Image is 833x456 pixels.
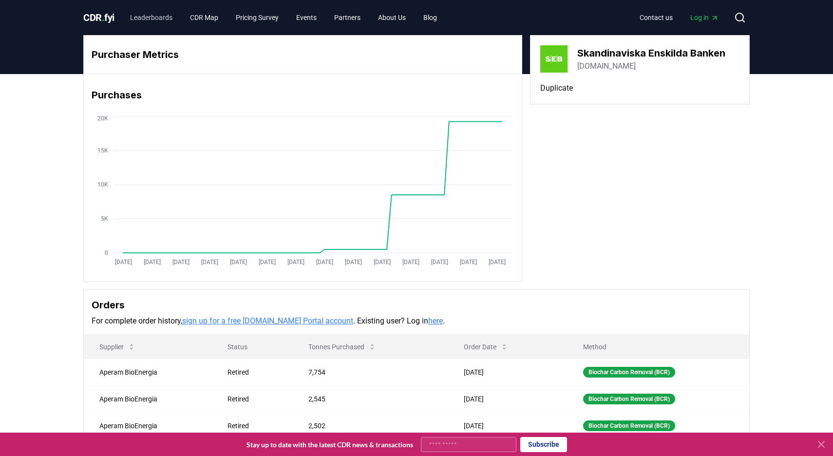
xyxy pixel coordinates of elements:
[84,385,212,412] td: Aperam BioEnergia
[182,9,226,26] a: CDR Map
[102,12,105,23] span: .
[101,215,108,222] tspan: 5K
[97,181,108,188] tspan: 10K
[448,412,567,439] td: [DATE]
[182,316,353,325] a: sign up for a free [DOMAIN_NAME] Portal account
[122,9,180,26] a: Leaderboards
[122,9,445,26] nav: Main
[316,259,333,266] tspan: [DATE]
[448,385,567,412] td: [DATE]
[301,337,384,357] button: Tonnes Purchased
[144,259,161,266] tspan: [DATE]
[92,315,741,327] p: For complete order history, . Existing user? Log in .
[92,337,143,357] button: Supplier
[92,47,514,62] h3: Purchaser Metrics
[431,259,448,266] tspan: [DATE]
[577,60,636,72] a: [DOMAIN_NAME]
[456,337,516,357] button: Order Date
[293,359,449,385] td: 7,754
[288,9,324,26] a: Events
[92,88,514,102] h3: Purchases
[97,115,108,122] tspan: 20K
[448,359,567,385] td: [DATE]
[682,9,726,26] a: Log in
[84,412,212,439] td: Aperam BioEnergia
[416,9,445,26] a: Blog
[577,46,725,60] h3: Skandinaviska Enskilda Banken
[201,259,218,266] tspan: [DATE]
[460,259,477,266] tspan: [DATE]
[172,259,189,266] tspan: [DATE]
[326,9,368,26] a: Partners
[583,394,675,404] div: Biochar Carbon Removal (BCR)
[105,249,108,256] tspan: 0
[227,394,284,404] div: Retired
[632,9,681,26] a: Contact us
[540,45,568,73] img: Skandinaviska Enskilda Banken-logo
[230,259,247,266] tspan: [DATE]
[259,259,276,266] tspan: [DATE]
[402,259,419,266] tspan: [DATE]
[489,259,506,266] tspan: [DATE]
[97,147,108,154] tspan: 15K
[540,82,739,94] p: Duplicate
[293,385,449,412] td: 2,545
[84,359,212,385] td: Aperam BioEnergia
[690,13,719,22] span: Log in
[374,259,391,266] tspan: [DATE]
[632,9,726,26] nav: Main
[227,421,284,431] div: Retired
[583,420,675,431] div: Biochar Carbon Removal (BCR)
[583,367,675,378] div: Biochar Carbon Removal (BCR)
[228,9,286,26] a: Pricing Survey
[220,342,284,352] p: Status
[83,12,114,23] span: CDR fyi
[227,367,284,377] div: Retired
[293,412,449,439] td: 2,502
[92,298,741,312] h3: Orders
[83,11,114,24] a: CDR.fyi
[287,259,304,266] tspan: [DATE]
[428,316,443,325] a: here
[370,9,414,26] a: About Us
[575,342,741,352] p: Method
[115,259,132,266] tspan: [DATE]
[345,259,362,266] tspan: [DATE]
